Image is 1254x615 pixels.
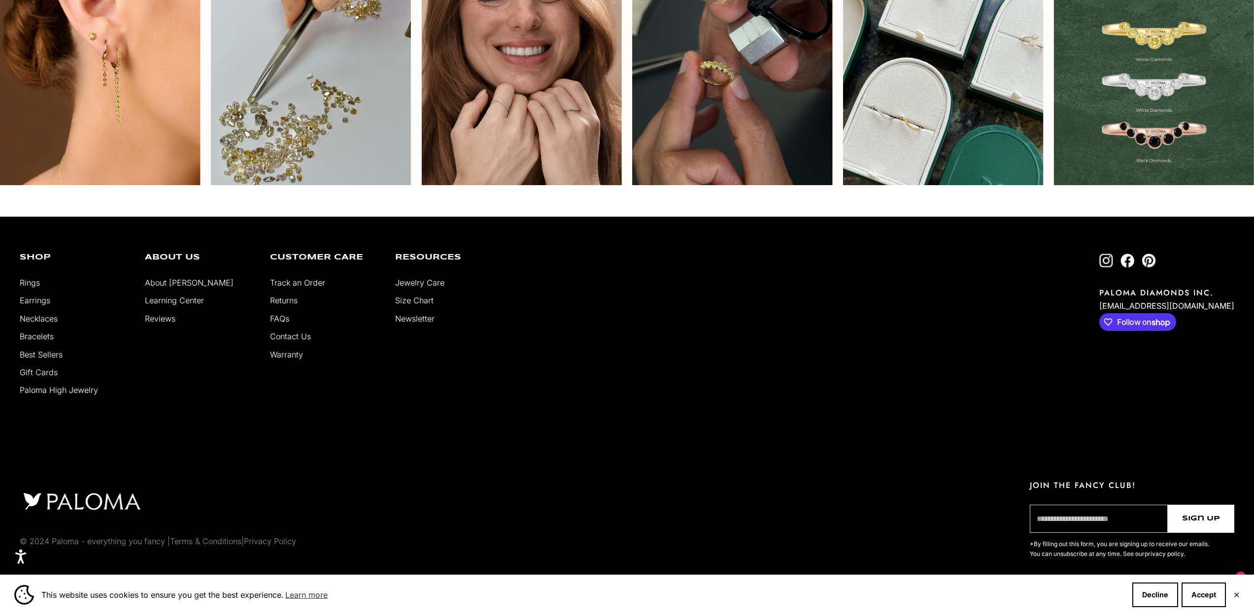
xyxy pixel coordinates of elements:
[395,295,434,305] a: Size Chart
[20,350,63,359] a: Best Sellers
[20,367,58,377] a: Gift Cards
[145,254,255,261] p: About Us
[1145,550,1185,557] a: privacy policy.
[20,385,98,395] a: Paloma High Jewelry
[1120,254,1134,267] a: Follow on Facebook
[1132,583,1178,607] button: Decline
[1030,480,1234,491] p: JOIN THE FANCY CLUB!
[20,490,144,512] img: footer logo
[1182,583,1226,607] button: Accept
[270,331,311,341] a: Contact Us
[20,295,50,305] a: Earrings
[1030,539,1212,559] p: *By filling out this form, you are signing up to receive our emails. You can unsubscribe at any t...
[14,585,34,605] img: Cookie banner
[20,535,296,548] p: © 2024 Paloma - everything you fancy | |
[270,350,303,359] a: Warranty
[20,331,54,341] a: Bracelets
[1099,254,1113,267] a: Follow on Instagram
[1182,513,1220,524] span: Sign Up
[270,295,298,305] a: Returns
[1233,592,1240,598] button: Close
[244,536,296,546] a: Privacy Policy
[145,295,204,305] a: Learning Center
[270,278,325,288] a: Track an Order
[1142,254,1155,267] a: Follow on Pinterest
[145,314,175,324] a: Reviews
[395,278,444,288] a: Jewelry Care
[270,254,380,261] p: Customer Care
[395,314,435,324] a: Newsletter
[20,254,130,261] p: Shop
[1099,298,1234,313] p: [EMAIL_ADDRESS][DOMAIN_NAME]
[284,587,329,602] a: Learn more
[270,314,289,324] a: FAQs
[395,254,506,261] p: Resources
[20,278,40,288] a: Rings
[1168,505,1234,533] button: Sign Up
[170,536,241,546] a: Terms & Conditions
[41,587,1124,602] span: This website uses cookies to ensure you get the best experience.
[145,278,234,288] a: About [PERSON_NAME]
[20,314,58,324] a: Necklaces
[1099,287,1234,298] p: PALOMA DIAMONDS INC.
